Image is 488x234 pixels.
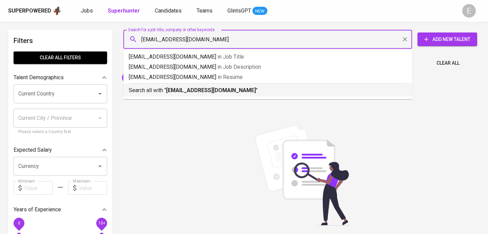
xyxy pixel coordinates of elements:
p: Expected Salary [14,146,52,154]
span: NEW [252,8,267,15]
b: [EMAIL_ADDRESS][DOMAIN_NAME] [166,87,256,93]
a: Jobs [81,7,94,15]
p: [EMAIL_ADDRESS][DOMAIN_NAME] [129,73,407,81]
div: Years of Experience [14,203,107,216]
h6: Filters [14,35,107,46]
button: Open [95,89,105,99]
p: Years of Experience [14,206,61,214]
img: app logo [53,6,62,16]
b: Superhunter [108,7,140,14]
a: GlintsGPT NEW [227,7,267,15]
p: Please select a Country first [18,129,102,135]
div: E [462,4,476,18]
span: Teams [197,7,212,14]
span: Clear All filters [19,54,102,62]
div: Superpowered [8,7,51,15]
p: [EMAIL_ADDRESS][DOMAIN_NAME] [129,53,407,61]
span: Clear All [436,59,460,67]
a: Superpoweredapp logo [8,6,62,16]
button: Clear [400,35,410,44]
input: Value [79,181,107,195]
span: 10+ [98,221,105,226]
input: Value [24,181,53,195]
div: [EMAIL_ADDRESS][DOMAIN_NAME] [122,72,208,83]
img: file_searching.svg [251,124,352,226]
p: Talent Demographics [14,73,64,82]
span: Add New Talent [423,35,472,44]
div: Expected Salary [14,143,107,157]
span: GlintsGPT [227,7,251,14]
button: Open [95,162,105,171]
a: Teams [197,7,214,15]
span: 0 [18,221,20,226]
div: Talent Demographics [14,71,107,84]
span: [EMAIL_ADDRESS][DOMAIN_NAME] [122,74,201,81]
a: Superhunter [108,7,141,15]
button: Clear All [434,57,462,69]
span: in Job Description [218,64,261,70]
span: in Job Title [218,54,244,60]
p: [EMAIL_ADDRESS][DOMAIN_NAME] [129,63,407,71]
span: Candidates [155,7,182,14]
span: in Resume [218,74,243,80]
button: Clear All filters [14,51,107,64]
span: Jobs [81,7,93,14]
p: Search all with " " [129,86,407,94]
button: Add New Talent [418,33,477,46]
a: Candidates [155,7,183,15]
